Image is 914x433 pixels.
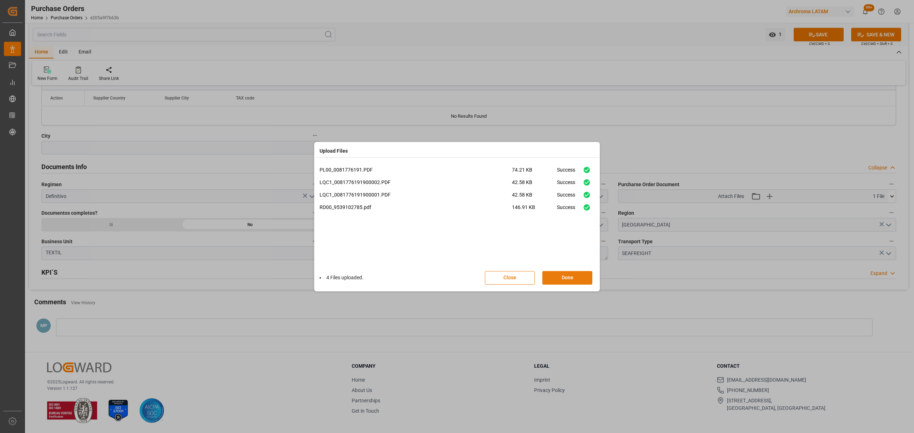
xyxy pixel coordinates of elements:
[512,191,557,204] span: 42.58 KB
[557,191,575,204] div: Success
[320,147,348,155] h4: Upload Files
[320,166,512,174] p: PL00_0081776191.PDF
[557,204,575,216] div: Success
[485,271,535,285] button: Close
[557,179,575,191] div: Success
[320,204,512,211] p: RD00_9539102785.pdf
[512,179,557,191] span: 42.58 KB
[512,166,557,179] span: 74.21 KB
[512,204,557,216] span: 146.91 KB
[557,166,575,179] div: Success
[320,274,363,281] li: 4 Files uploaded.
[320,191,512,199] p: LQC1_0081776191900001.PDF
[320,179,512,186] p: LQC1_0081776191900002.PDF
[542,271,592,285] button: Done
